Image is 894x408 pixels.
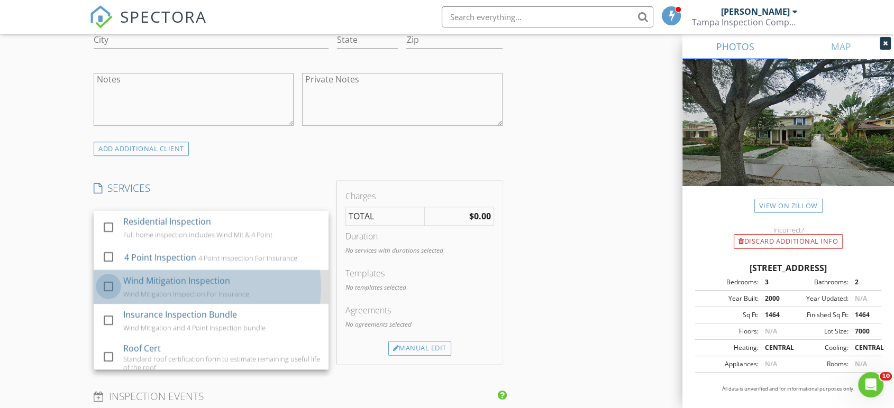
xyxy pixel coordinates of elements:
div: Year Updated: [788,294,848,303]
p: No agreements selected [345,320,494,329]
div: Year Built: [698,294,758,303]
strong: $0.00 [469,210,491,222]
p: No services with durations selected [345,246,494,255]
div: Insurance Inspection Bundle [123,308,237,321]
div: Templates [345,267,494,280]
div: ADD ADDITIONAL client [94,142,189,156]
span: 10 [880,372,892,381]
div: 2000 [758,294,788,303]
h4: INSPECTION EVENTS [94,390,503,403]
span: SPECTORA [120,5,207,27]
div: 4 Point Inspection For Insurance [198,254,297,262]
div: Wind Mitigation and 4 Point Inspection bundle [123,323,266,332]
h4: SERVICES [94,181,329,195]
span: N/A [854,294,866,303]
input: Search everything... [442,6,653,27]
p: No templates selected [345,283,494,292]
div: Manual Edit [388,341,451,356]
a: View on Zillow [754,199,823,213]
div: [STREET_ADDRESS] [695,262,881,274]
span: N/A [854,359,866,368]
div: Residential Inspection [123,215,211,228]
div: Rooms: [788,359,848,369]
div: Floors: [698,327,758,336]
div: Standard roof certification form to estimate remaining useful life of the roof [123,355,320,372]
div: Appliances: [698,359,758,369]
td: TOTAL [346,207,425,226]
div: Lot Size: [788,327,848,336]
span: N/A [764,359,777,368]
div: Discard Additional info [734,234,843,249]
div: Tampa Inspection Company [692,17,798,27]
img: The Best Home Inspection Software - Spectora [89,5,113,29]
a: PHOTOS [682,34,788,59]
img: streetview [682,59,894,211]
div: Wind Mitigation Inspection For Insurance [123,290,249,298]
div: Roof Cert [123,342,161,355]
div: 2 [848,277,878,287]
div: 4 Point Inspection [124,251,196,264]
div: 1464 [848,310,878,320]
div: [PERSON_NAME] [721,6,790,17]
iframe: Intercom live chat [858,372,883,397]
div: Agreements [345,304,494,317]
div: 7000 [848,327,878,336]
div: Finished Sq Ft: [788,310,848,320]
div: CENTRAL [848,343,878,353]
div: CENTRAL [758,343,788,353]
div: Full home inspection includes Wind Mit & 4 Point [123,230,272,239]
div: Wind Mitigation Inspection [123,274,230,287]
div: 3 [758,277,788,287]
div: Charges [345,190,494,202]
p: All data is unverified and for informational purposes only. [695,385,881,393]
div: Cooling: [788,343,848,353]
a: SPECTORA [89,14,207,36]
div: Incorrect? [682,226,894,234]
div: Bathrooms: [788,277,848,287]
span: N/A [764,327,777,336]
div: Duration [345,230,494,243]
div: Bedrooms: [698,277,758,287]
div: Sq Ft: [698,310,758,320]
a: MAP [788,34,894,59]
div: 1464 [758,310,788,320]
div: Heating: [698,343,758,353]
